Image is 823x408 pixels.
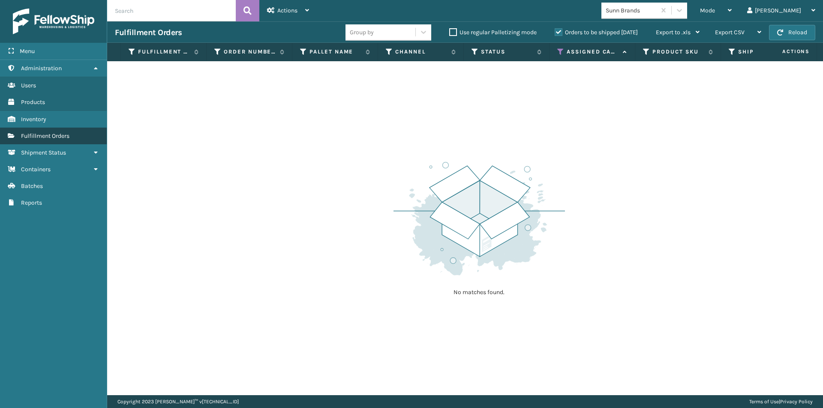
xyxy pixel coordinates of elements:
span: Administration [21,65,62,72]
h3: Fulfillment Orders [115,27,182,38]
span: Mode [700,7,715,14]
button: Reload [769,25,815,40]
span: Export CSV [715,29,745,36]
label: Product SKU [652,48,704,56]
span: Fulfillment Orders [21,132,69,140]
span: Export to .xls [656,29,691,36]
span: Shipment Status [21,149,66,156]
span: Reports [21,199,42,206]
div: Group by [350,28,374,37]
span: Actions [755,45,815,59]
span: Containers [21,166,51,173]
div: | [749,395,813,408]
label: Orders to be shipped [DATE] [555,29,638,36]
span: Users [21,82,36,89]
label: Fulfillment Order Id [138,48,190,56]
label: Channel [395,48,447,56]
a: Terms of Use [749,399,779,405]
label: Ship By Date [738,48,790,56]
label: Use regular Palletizing mode [449,29,537,36]
label: Status [481,48,533,56]
label: Pallet Name [309,48,361,56]
p: Copyright 2023 [PERSON_NAME]™ v [TECHNICAL_ID] [117,395,239,408]
label: Order Number [224,48,276,56]
span: Products [21,98,45,106]
label: Assigned Carrier Service [567,48,619,56]
img: logo [13,9,94,34]
div: Sunn Brands [606,6,657,15]
span: Batches [21,182,43,190]
span: Inventory [21,116,46,123]
a: Privacy Policy [780,399,813,405]
span: Menu [20,48,35,55]
span: Actions [277,7,297,14]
